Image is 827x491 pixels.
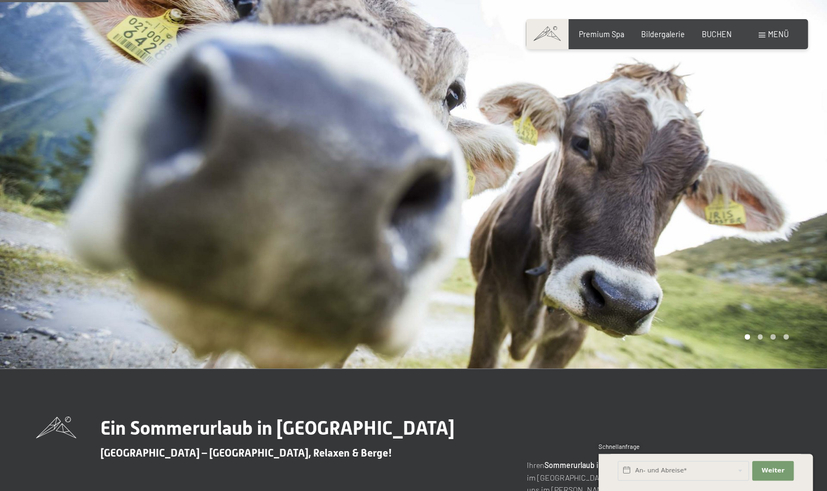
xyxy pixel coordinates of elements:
[783,334,789,340] div: Carousel Page 4
[744,334,750,340] div: Carousel Page 1 (Current Slide)
[752,461,794,481] button: Weiter
[770,334,776,340] div: Carousel Page 3
[741,334,789,340] div: Carousel Pagination
[761,466,784,475] span: Weiter
[101,447,392,459] span: [GEOGRAPHIC_DATA] – [GEOGRAPHIC_DATA], Relaxen & Berge!
[702,30,732,39] a: BUCHEN
[579,30,624,39] a: Premium Spa
[768,30,789,39] span: Menü
[641,30,685,39] a: Bildergalerie
[758,334,763,340] div: Carousel Page 2
[544,460,678,470] strong: Sommerurlaub in [GEOGRAPHIC_DATA]
[101,417,455,439] span: Ein Sommerurlaub in [GEOGRAPHIC_DATA]
[599,443,640,450] span: Schnellanfrage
